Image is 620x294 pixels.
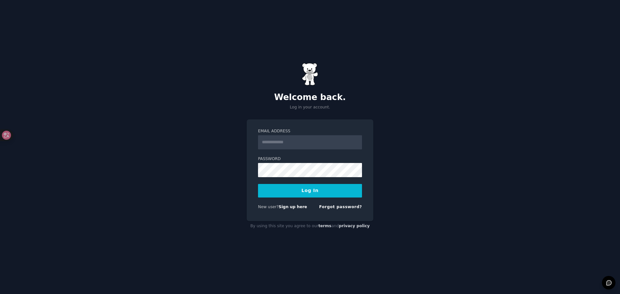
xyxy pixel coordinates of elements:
label: Email Address [258,128,362,134]
label: Password [258,156,362,162]
a: Sign up here [279,205,307,209]
button: Log In [258,184,362,198]
a: privacy policy [339,224,370,228]
a: terms [318,224,331,228]
div: By using this site you agree to our and [247,221,373,231]
h2: Welcome back. [247,92,373,103]
img: Gummy Bear [302,63,318,86]
a: Forgot password? [319,205,362,209]
span: New user? [258,205,279,209]
p: Log in your account. [247,105,373,110]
